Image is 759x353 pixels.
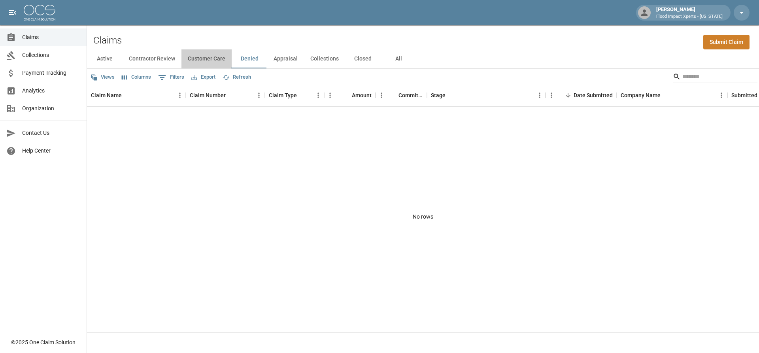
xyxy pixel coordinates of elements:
[190,84,226,106] div: Claim Number
[226,90,237,101] button: Sort
[546,89,557,101] button: Menu
[563,90,574,101] button: Sort
[122,90,133,101] button: Sort
[297,90,308,101] button: Sort
[376,84,427,106] div: Committed Amount
[181,49,232,68] button: Customer Care
[89,71,117,83] button: Views
[352,84,372,106] div: Amount
[123,49,181,68] button: Contractor Review
[5,5,21,21] button: open drawer
[324,84,376,106] div: Amount
[656,13,723,20] p: Flood Impact Xperts - [US_STATE]
[398,84,423,106] div: Committed Amount
[381,49,416,68] button: All
[304,49,345,68] button: Collections
[324,89,336,101] button: Menu
[87,49,759,68] div: dynamic tabs
[574,84,613,106] div: Date Submitted
[156,71,186,84] button: Show filters
[431,84,446,106] div: Stage
[341,90,352,101] button: Sort
[22,129,80,137] span: Contact Us
[22,87,80,95] span: Analytics
[189,71,217,83] button: Export
[617,84,727,106] div: Company Name
[93,35,122,46] h2: Claims
[253,89,265,101] button: Menu
[22,147,80,155] span: Help Center
[24,5,55,21] img: ocs-logo-white-transparent.png
[87,49,123,68] button: Active
[174,89,186,101] button: Menu
[265,84,324,106] div: Claim Type
[312,89,324,101] button: Menu
[22,69,80,77] span: Payment Tracking
[661,90,672,101] button: Sort
[87,84,186,106] div: Claim Name
[269,84,297,106] div: Claim Type
[232,49,267,68] button: Denied
[11,338,76,346] div: © 2025 One Claim Solution
[703,35,750,49] a: Submit Claim
[427,84,546,106] div: Stage
[22,104,80,113] span: Organization
[87,107,759,327] div: No rows
[120,71,153,83] button: Select columns
[446,90,457,101] button: Sort
[673,70,757,85] div: Search
[546,84,617,106] div: Date Submitted
[22,33,80,42] span: Claims
[91,84,122,106] div: Claim Name
[267,49,304,68] button: Appraisal
[345,49,381,68] button: Closed
[376,89,387,101] button: Menu
[221,71,253,83] button: Refresh
[22,51,80,59] span: Collections
[186,84,265,106] div: Claim Number
[621,84,661,106] div: Company Name
[534,89,546,101] button: Menu
[653,6,726,20] div: [PERSON_NAME]
[387,90,398,101] button: Sort
[716,89,727,101] button: Menu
